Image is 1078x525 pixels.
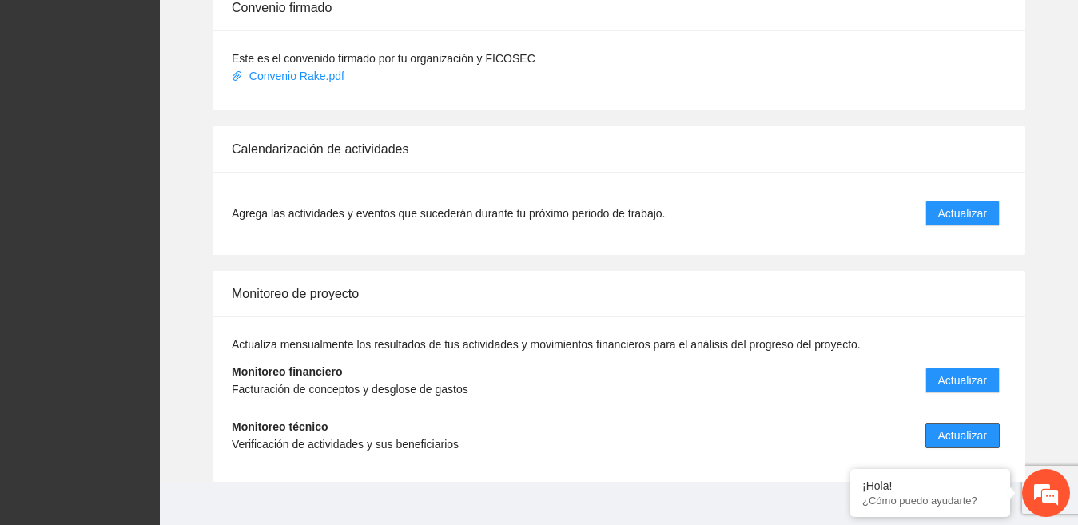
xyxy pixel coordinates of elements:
div: Chatee con nosotros ahora [83,82,269,102]
span: paper-clip [232,70,243,82]
div: Calendarización de actividades [232,126,1006,172]
button: Actualizar [925,368,1000,393]
span: Facturación de conceptos y desglose de gastos [232,383,468,396]
span: Estamos en línea. [93,171,221,332]
span: Actualizar [938,427,987,444]
button: Actualizar [925,201,1000,226]
span: Actualizar [938,205,987,222]
strong: Monitoreo técnico [232,420,328,433]
p: ¿Cómo puedo ayudarte? [862,495,998,507]
div: Monitoreo de proyecto [232,271,1006,316]
span: Actualizar [938,372,987,389]
span: Verificación de actividades y sus beneficiarios [232,438,459,451]
button: Actualizar [925,423,1000,448]
strong: Monitoreo financiero [232,365,342,378]
div: Minimizar ventana de chat en vivo [262,8,300,46]
a: Convenio Rake.pdf [232,70,348,82]
span: Actualiza mensualmente los resultados de tus actividades y movimientos financieros para el anális... [232,338,861,351]
div: ¡Hola! [862,479,998,492]
span: Agrega las actividades y eventos que sucederán durante tu próximo periodo de trabajo. [232,205,665,222]
span: Este es el convenido firmado por tu organización y FICOSEC [232,52,535,65]
textarea: Escriba su mensaje y pulse “Intro” [8,352,304,408]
